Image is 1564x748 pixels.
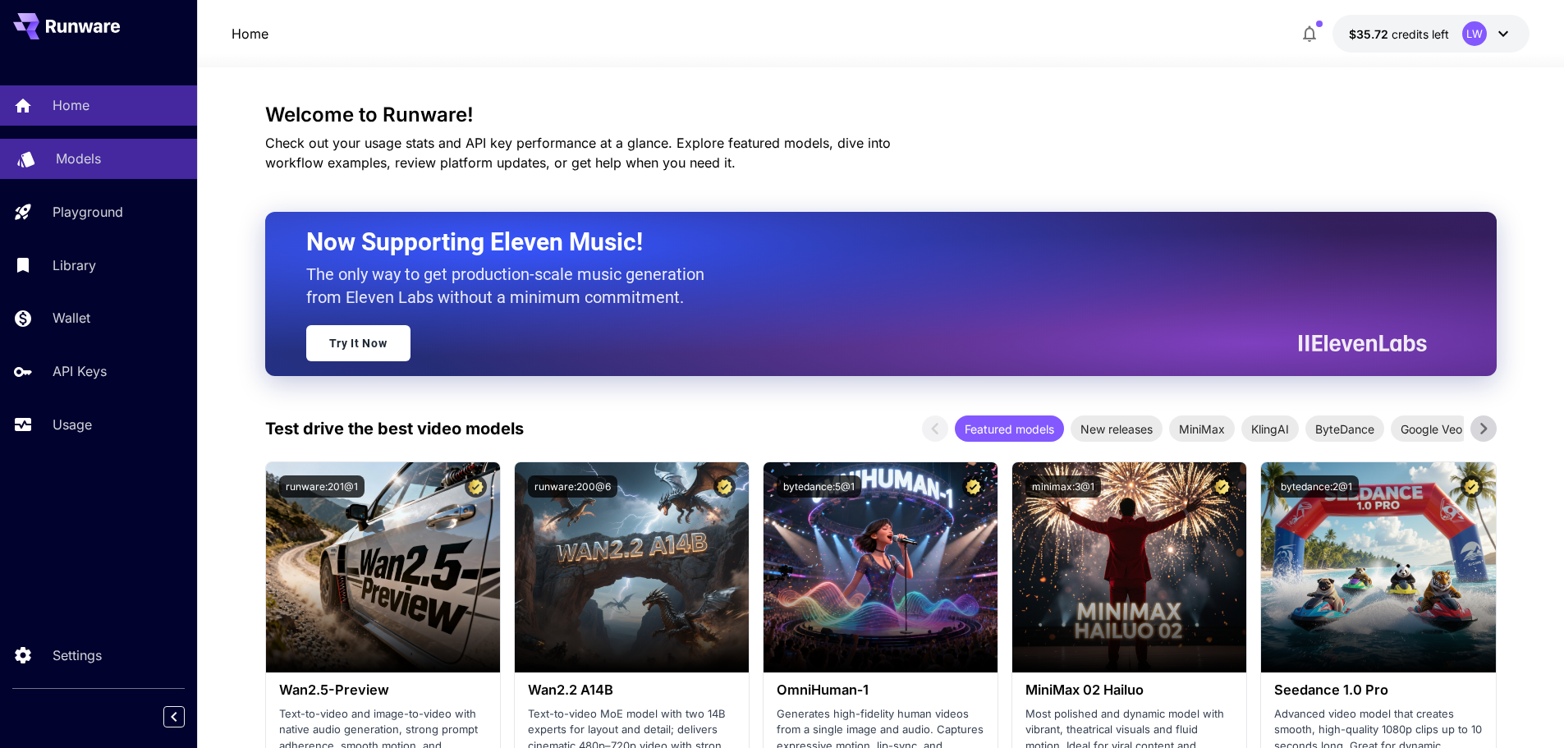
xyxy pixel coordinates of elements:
div: LW [1462,21,1487,46]
img: alt [515,462,749,672]
a: Home [232,24,268,44]
p: Usage [53,415,92,434]
span: Featured models [955,420,1064,438]
nav: breadcrumb [232,24,268,44]
div: ByteDance [1305,415,1384,442]
h3: Wan2.5-Preview [279,682,487,698]
p: Settings [53,645,102,665]
h3: Seedance 1.0 Pro [1274,682,1482,698]
span: New releases [1071,420,1163,438]
img: alt [266,462,500,672]
p: Wallet [53,308,90,328]
p: Playground [53,202,123,222]
button: Certified Model – Vetted for best performance and includes a commercial license. [713,475,736,498]
button: Certified Model – Vetted for best performance and includes a commercial license. [465,475,487,498]
div: KlingAI [1241,415,1299,442]
span: $35.72 [1349,27,1392,41]
h3: Welcome to Runware! [265,103,1497,126]
button: runware:200@6 [528,475,617,498]
p: Home [53,95,89,115]
div: MiniMax [1169,415,1235,442]
p: Models [56,149,101,168]
span: credits left [1392,27,1449,41]
button: minimax:3@1 [1025,475,1101,498]
span: MiniMax [1169,420,1235,438]
p: The only way to get production-scale music generation from Eleven Labs without a minimum commitment. [306,263,717,309]
button: Certified Model – Vetted for best performance and includes a commercial license. [1461,475,1483,498]
div: New releases [1071,415,1163,442]
button: runware:201@1 [279,475,365,498]
h3: OmniHuman‑1 [777,682,984,698]
p: API Keys [53,361,107,381]
div: Collapse sidebar [176,702,197,732]
h2: Now Supporting Eleven Music! [306,227,1415,258]
div: Featured models [955,415,1064,442]
div: $35.72482 [1349,25,1449,43]
h3: Wan2.2 A14B [528,682,736,698]
p: Library [53,255,96,275]
button: Certified Model – Vetted for best performance and includes a commercial license. [962,475,984,498]
h3: MiniMax 02 Hailuo [1025,682,1233,698]
button: Collapse sidebar [163,706,185,727]
p: Test drive the best video models [265,416,524,441]
div: Google Veo [1391,415,1472,442]
span: KlingAI [1241,420,1299,438]
img: alt [1012,462,1246,672]
span: ByteDance [1305,420,1384,438]
a: Try It Now [306,325,410,361]
button: Certified Model – Vetted for best performance and includes a commercial license. [1211,475,1233,498]
span: Google Veo [1391,420,1472,438]
button: bytedance:5@1 [777,475,861,498]
span: Check out your usage stats and API key performance at a glance. Explore featured models, dive int... [265,135,891,171]
button: bytedance:2@1 [1274,475,1359,498]
img: alt [1261,462,1495,672]
img: alt [764,462,998,672]
button: $35.72482LW [1332,15,1530,53]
